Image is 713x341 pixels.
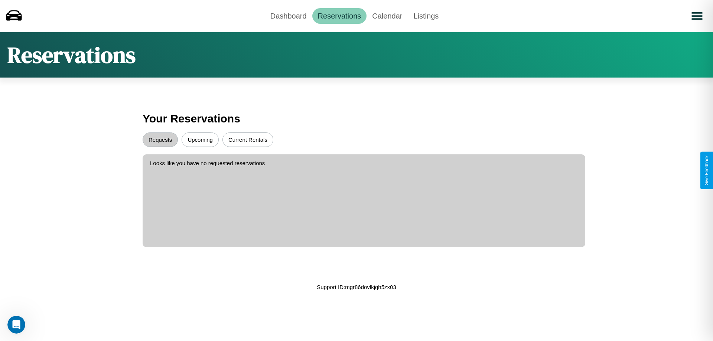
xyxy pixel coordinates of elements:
[150,158,578,168] p: Looks like you have no requested reservations
[143,109,570,129] h3: Your Reservations
[312,8,367,24] a: Reservations
[687,6,707,26] button: Open menu
[7,40,136,70] h1: Reservations
[367,8,408,24] a: Calendar
[317,282,396,292] p: Support ID: mgr86dovlkjqh5zx03
[704,155,709,186] div: Give Feedback
[182,132,219,147] button: Upcoming
[265,8,312,24] a: Dashboard
[7,316,25,334] iframe: Intercom live chat
[408,8,444,24] a: Listings
[222,132,273,147] button: Current Rentals
[143,132,178,147] button: Requests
